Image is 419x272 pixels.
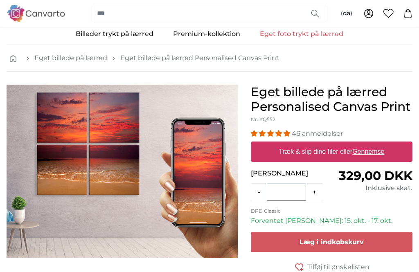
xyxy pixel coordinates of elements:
[251,85,412,114] h1: Eget billede på lærred Personalised Canvas Print
[251,262,412,272] button: Tilføj til ønskelisten
[276,144,388,160] label: Træk & slip dine filer eller
[251,208,412,214] p: DPD Classic
[34,53,107,63] a: Eget billede på lærred
[251,130,292,137] span: 4.93 stars
[250,23,353,45] a: Eget foto trykt på lærred
[339,168,412,183] span: 329,00 DKK
[307,262,369,272] span: Tilføj til ønskelisten
[7,85,238,258] div: 1 of 1
[334,6,359,21] button: (da)
[120,53,279,63] a: Eget billede på lærred Personalised Canvas Print
[292,130,343,137] span: 46 anmeldelser
[251,216,412,226] p: Forventet [PERSON_NAME]: 15. okt. - 17. okt.
[306,184,323,200] button: +
[7,45,412,72] nav: breadcrumbs
[7,85,238,258] img: personalised-canvas-print
[251,116,275,122] span: Nr. YQ552
[332,183,412,193] div: Inklusive skat.
[251,184,267,200] button: -
[163,23,250,45] a: Premium-kollektion
[251,169,331,178] p: [PERSON_NAME]
[251,232,412,252] button: Læg i indkøbskurv
[300,238,364,246] span: Læg i indkøbskurv
[7,5,65,22] img: Canvarto
[66,23,163,45] a: Billeder trykt på lærred
[352,148,384,155] u: Gennemse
